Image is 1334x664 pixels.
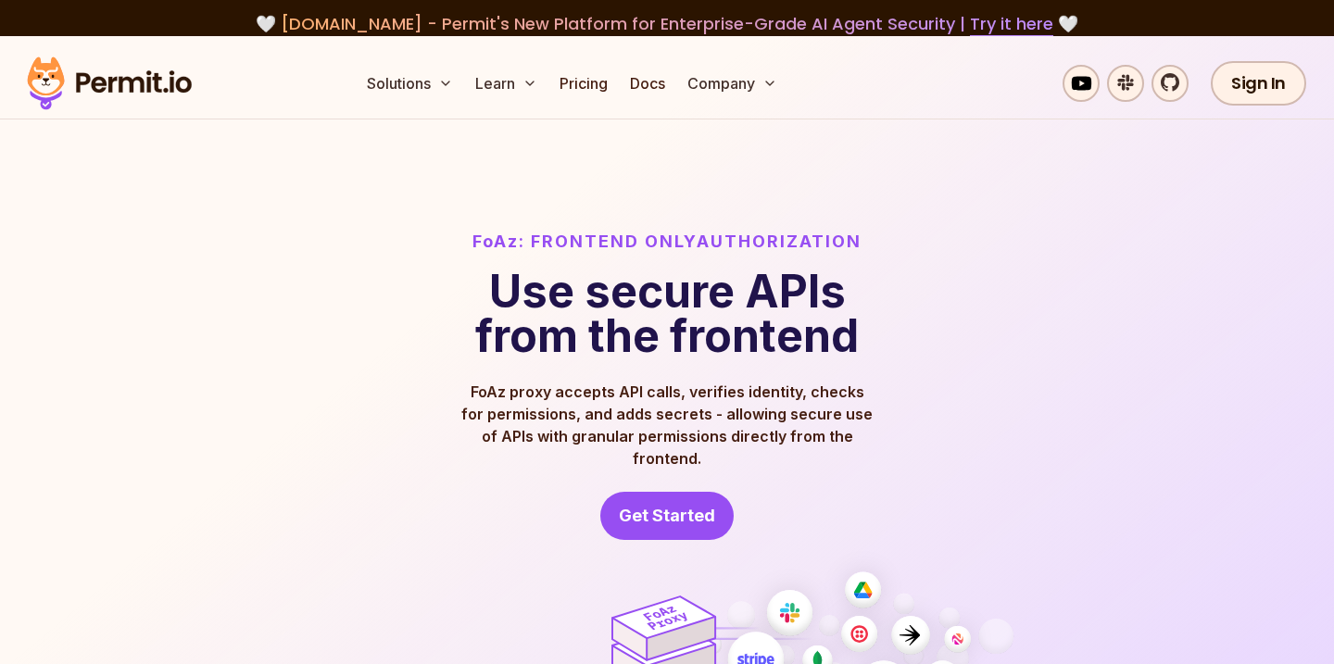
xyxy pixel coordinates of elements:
[1211,61,1306,106] a: Sign In
[459,381,875,470] p: FoAz proxy accepts API calls, verifies identity, checks for permissions, and adds secrets - allow...
[472,269,862,358] h1: Use secure APIs from the frontend
[19,52,200,115] img: Permit logo
[531,229,862,255] span: Frontend Only Authorization
[600,492,734,540] a: Get Started
[44,11,1290,37] div: 🤍 🤍
[680,65,785,102] button: Company
[552,65,615,102] a: Pricing
[472,229,862,255] h2: FoAz:
[359,65,460,102] button: Solutions
[281,12,1053,35] span: [DOMAIN_NAME] - Permit's New Platform for Enterprise-Grade AI Agent Security |
[623,65,673,102] a: Docs
[468,65,545,102] button: Learn
[970,12,1053,36] a: Try it here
